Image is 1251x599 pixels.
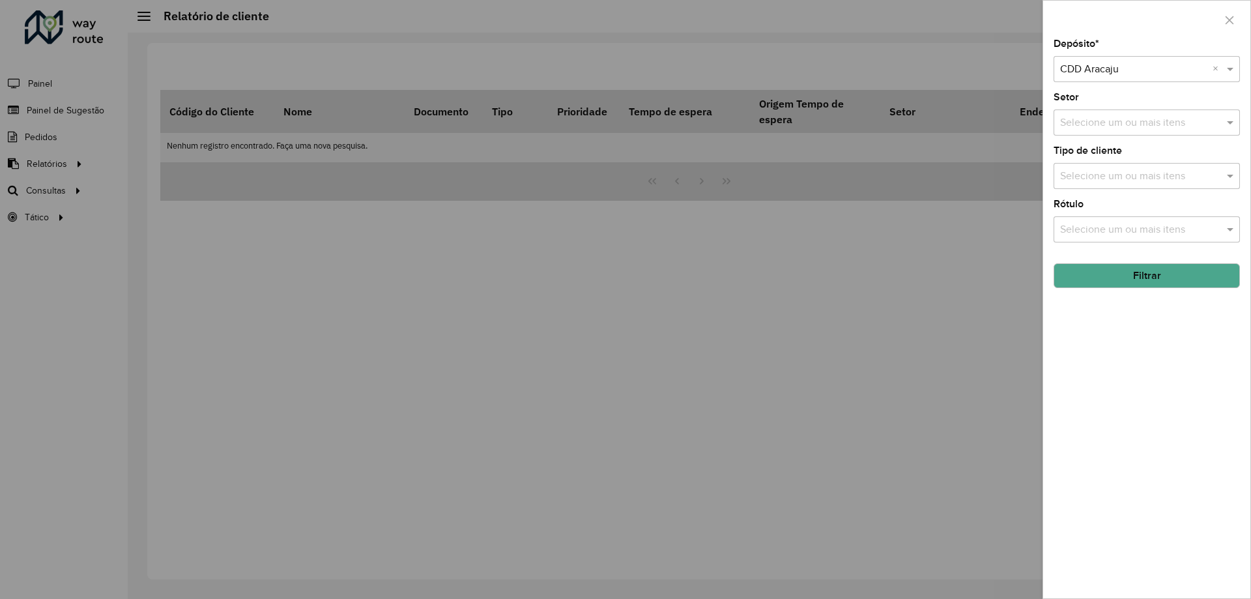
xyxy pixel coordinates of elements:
[1054,263,1240,288] button: Filtrar
[1054,196,1084,212] label: Rótulo
[1054,36,1099,51] label: Depósito
[1054,143,1122,158] label: Tipo de cliente
[1054,89,1079,105] label: Setor
[1213,61,1224,77] span: Clear all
